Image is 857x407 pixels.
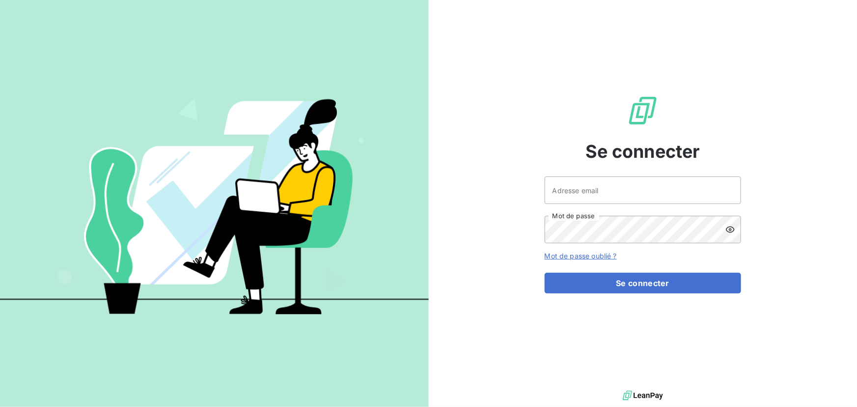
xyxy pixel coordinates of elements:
[627,95,659,126] img: Logo LeanPay
[545,176,741,204] input: placeholder
[623,388,663,403] img: logo
[545,273,741,293] button: Se connecter
[585,138,700,165] span: Se connecter
[545,252,617,260] a: Mot de passe oublié ?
